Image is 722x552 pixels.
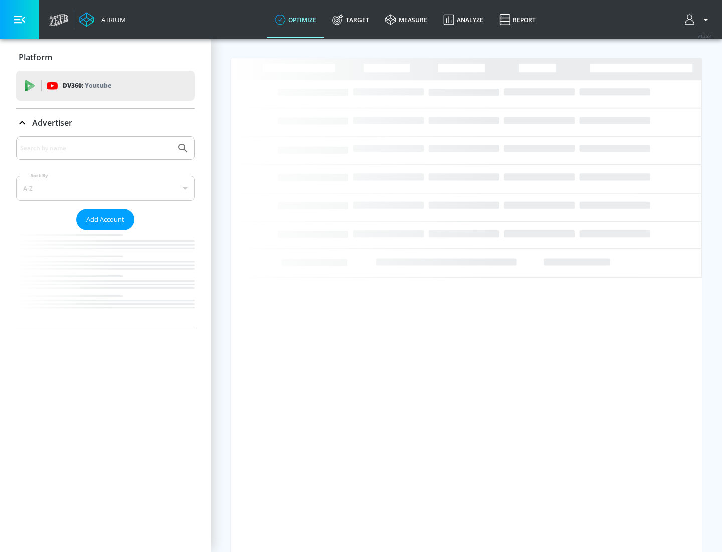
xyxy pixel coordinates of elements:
[491,2,544,38] a: Report
[63,80,111,91] p: DV360:
[16,43,195,71] div: Platform
[377,2,435,38] a: measure
[19,52,52,63] p: Platform
[79,12,126,27] a: Atrium
[267,2,324,38] a: optimize
[698,33,712,39] span: v 4.25.4
[16,136,195,328] div: Advertiser
[76,209,134,230] button: Add Account
[20,142,172,155] input: Search by name
[86,214,124,225] span: Add Account
[16,176,195,201] div: A-Z
[32,117,72,128] p: Advertiser
[324,2,377,38] a: Target
[85,80,111,91] p: Youtube
[29,172,50,179] label: Sort By
[97,15,126,24] div: Atrium
[16,71,195,101] div: DV360: Youtube
[16,230,195,328] nav: list of Advertiser
[435,2,491,38] a: Analyze
[16,109,195,137] div: Advertiser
